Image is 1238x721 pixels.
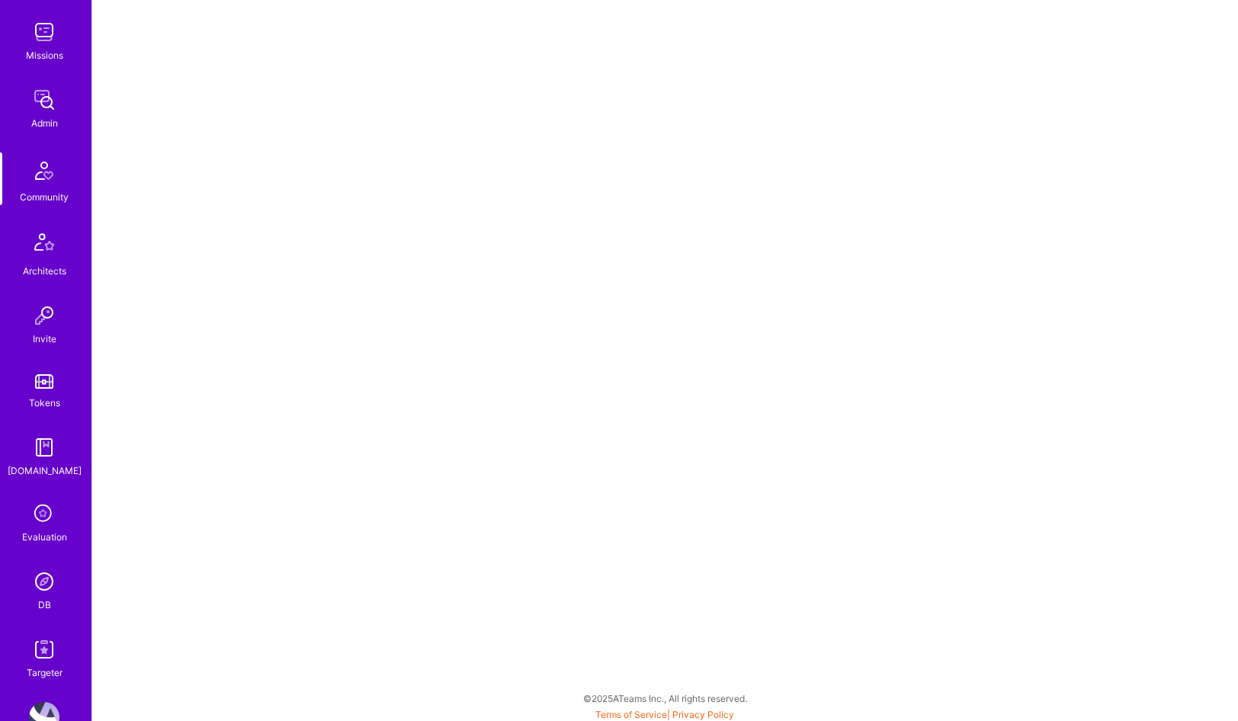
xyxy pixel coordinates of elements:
[27,665,63,681] div: Targeter
[26,226,63,263] img: Architects
[35,374,53,389] img: tokens
[29,634,59,665] img: Skill Targeter
[30,500,59,529] i: icon SelectionTeam
[595,709,667,720] a: Terms of Service
[26,47,63,63] div: Missions
[29,432,59,463] img: guide book
[29,395,60,411] div: Tokens
[91,679,1238,717] div: © 2025 ATeams Inc., All rights reserved.
[26,152,63,189] img: Community
[20,189,69,205] div: Community
[29,300,59,331] img: Invite
[38,597,51,613] div: DB
[31,115,58,131] div: Admin
[672,709,734,720] a: Privacy Policy
[22,529,67,545] div: Evaluation
[595,709,734,720] span: |
[8,463,82,479] div: [DOMAIN_NAME]
[29,85,59,115] img: admin teamwork
[29,566,59,597] img: Admin Search
[23,263,66,279] div: Architects
[33,331,56,347] div: Invite
[29,17,59,47] img: teamwork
